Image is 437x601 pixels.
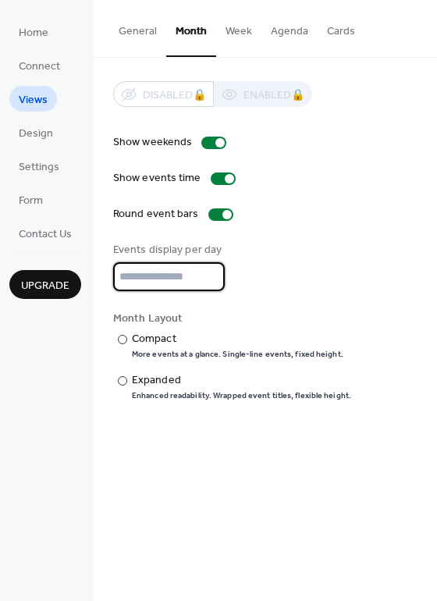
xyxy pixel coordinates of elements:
[19,193,43,209] span: Form
[113,170,201,187] div: Show events time
[19,25,48,41] span: Home
[132,372,348,389] div: Expanded
[132,331,340,347] div: Compact
[9,19,58,44] a: Home
[9,187,52,212] a: Form
[19,226,72,243] span: Contact Us
[9,52,69,78] a: Connect
[132,349,343,360] div: More events at a glance. Single-line events, fixed height.
[21,278,69,294] span: Upgrade
[113,242,222,258] div: Events display per day
[113,311,414,327] div: Month Layout
[9,86,57,112] a: Views
[9,119,62,145] a: Design
[9,153,69,179] a: Settings
[9,270,81,299] button: Upgrade
[19,59,60,75] span: Connect
[19,92,48,108] span: Views
[113,206,199,222] div: Round event bars
[113,134,192,151] div: Show weekends
[9,220,81,246] a: Contact Us
[132,390,351,401] div: Enhanced readability. Wrapped event titles, flexible height.
[19,126,53,142] span: Design
[19,159,59,176] span: Settings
